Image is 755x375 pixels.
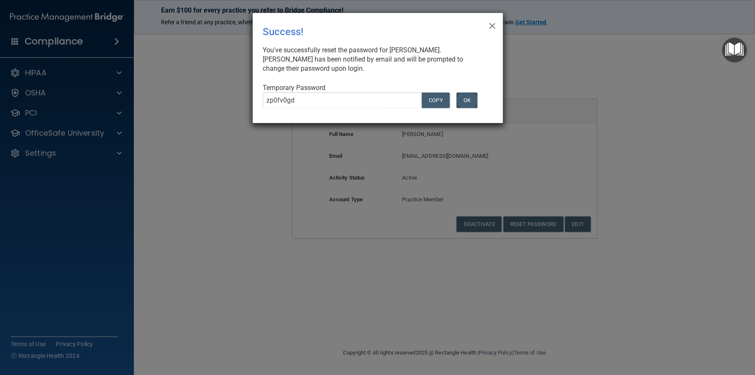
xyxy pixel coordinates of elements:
[263,84,325,92] span: Temporary Password
[456,92,477,108] button: OK
[488,16,496,33] span: ×
[263,20,458,44] div: Success!
[722,38,747,62] button: Open Resource Center
[422,92,449,108] button: COPY
[263,46,486,73] div: You've successfully reset the password for [PERSON_NAME]. [PERSON_NAME] has been notified by emai...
